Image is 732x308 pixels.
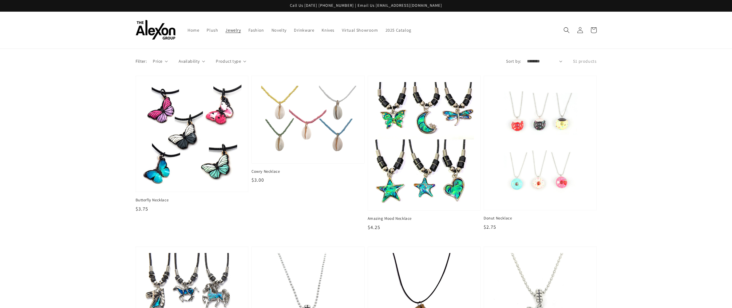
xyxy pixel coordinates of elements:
img: Butterfly Necklace [142,82,242,186]
span: Amazing Mood Necklace [368,216,481,221]
span: Drinkware [294,27,314,33]
span: Availability [179,58,200,65]
p: Filter: [136,58,147,65]
a: Donut Necklace Donut Necklace $2.75 [484,76,597,231]
a: Butterfly Necklace Butterfly Necklace $3.75 [136,76,249,213]
a: Cowry Necklace Cowry Necklace $3.00 [251,76,365,184]
span: $3.00 [251,177,264,183]
summary: Price [153,58,168,65]
span: Novelty [271,27,287,33]
span: Jewelry [225,27,241,33]
img: Cowry Necklace [258,82,358,157]
a: Jewelry [222,24,244,37]
span: Plush [207,27,218,33]
a: Home [184,24,203,37]
span: Home [188,27,199,33]
span: $4.25 [368,224,380,231]
a: Drinkware [290,24,318,37]
span: Virtual Showroom [342,27,378,33]
summary: Product type [216,58,246,65]
a: Fashion [245,24,268,37]
img: Donut Necklace [490,82,590,204]
span: Butterfly Necklace [136,197,249,203]
summary: Search [560,23,573,37]
img: The Alexon Group [136,20,176,40]
a: Plush [203,24,222,37]
a: 2025 Catalog [382,24,415,37]
span: Price [153,58,162,65]
p: 51 products [573,58,597,65]
span: Fashion [248,27,264,33]
span: Knives [322,27,334,33]
span: $2.75 [484,224,496,230]
span: $3.75 [136,206,148,212]
span: 2025 Catalog [386,27,411,33]
span: Product type [216,58,241,65]
a: Amazing Mood Necklace Amazing Mood Necklace $4.25 [368,76,481,231]
a: Knives [318,24,338,37]
a: Virtual Showroom [338,24,382,37]
img: Amazing Mood Necklace [374,82,474,204]
span: Cowry Necklace [251,169,365,174]
summary: Availability [179,58,205,65]
span: Donut Necklace [484,215,597,221]
a: Novelty [268,24,290,37]
label: Sort by: [506,58,521,65]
